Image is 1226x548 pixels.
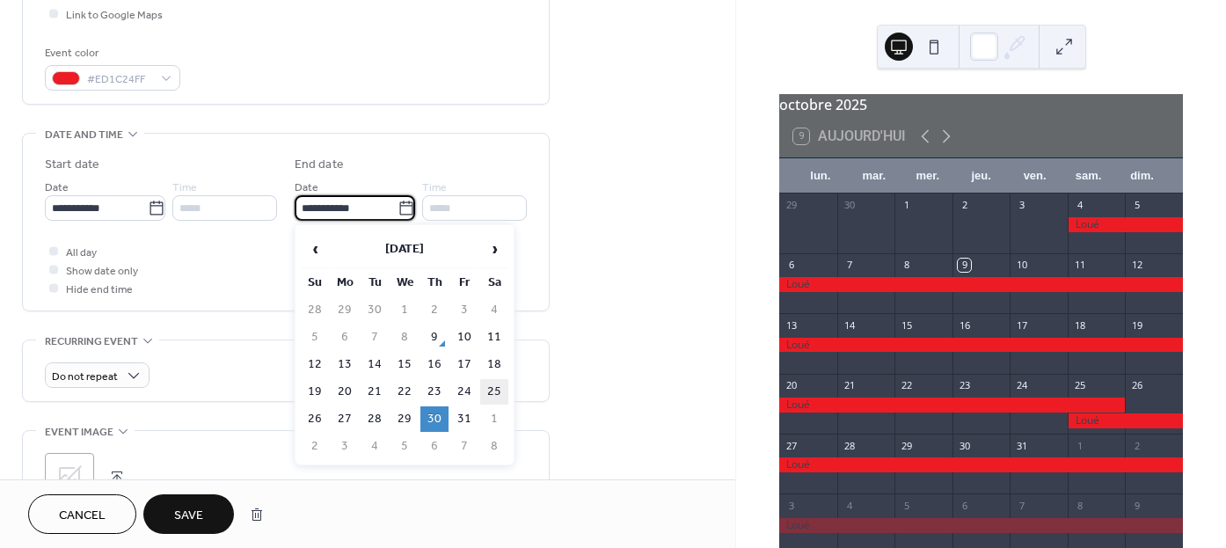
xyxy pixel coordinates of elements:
div: 12 [1130,259,1143,272]
div: 7 [843,259,856,272]
div: lun. [793,158,847,194]
div: 18 [1073,318,1086,332]
td: 4 [361,434,389,459]
span: Time [172,179,197,197]
div: mer. [901,158,954,194]
span: Cancel [59,507,106,525]
div: Loué [779,277,1183,292]
div: 31 [1015,439,1028,452]
td: 23 [420,379,449,405]
th: Sa [480,270,508,296]
div: 23 [958,379,971,392]
div: 4 [1073,199,1086,212]
span: Event image [45,423,113,442]
div: 27 [784,439,798,452]
span: Show date only [66,262,138,281]
td: 7 [361,325,389,350]
span: Time [422,179,447,197]
td: 12 [301,352,329,377]
span: Hide end time [66,281,133,299]
div: Loué [779,518,1183,533]
div: 9 [1130,499,1143,512]
div: 19 [1130,318,1143,332]
td: 29 [390,406,419,432]
div: 28 [843,439,856,452]
div: Start date [45,156,99,174]
td: 1 [480,406,508,432]
div: 22 [900,379,913,392]
th: [DATE] [331,230,478,268]
div: ven. [1008,158,1062,194]
div: dim. [1115,158,1169,194]
td: 28 [301,297,329,323]
div: 5 [1130,199,1143,212]
div: Loué [779,338,1183,353]
td: 28 [361,406,389,432]
td: 29 [331,297,359,323]
span: Do not repeat [52,367,118,387]
div: 25 [1073,379,1086,392]
span: Date [45,179,69,197]
div: 26 [1130,379,1143,392]
td: 6 [420,434,449,459]
span: Save [174,507,203,525]
span: #ED1C24FF [87,70,152,89]
td: 3 [331,434,359,459]
td: 5 [390,434,419,459]
span: Date and time [45,126,123,144]
button: Cancel [28,494,136,534]
div: mar. [847,158,901,194]
th: Su [301,270,329,296]
div: 20 [784,379,798,392]
div: Loué [1068,217,1183,232]
td: 8 [480,434,508,459]
td: 31 [450,406,478,432]
div: End date [295,156,344,174]
div: 6 [784,259,798,272]
span: › [481,231,507,267]
div: 15 [900,318,913,332]
td: 30 [420,406,449,432]
td: 4 [480,297,508,323]
th: Mo [331,270,359,296]
th: Fr [450,270,478,296]
td: 5 [301,325,329,350]
td: 15 [390,352,419,377]
td: 22 [390,379,419,405]
div: Loué [779,398,1125,413]
div: 9 [958,259,971,272]
td: 7 [450,434,478,459]
div: Loué [779,457,1183,472]
div: 30 [958,439,971,452]
td: 6 [331,325,359,350]
td: 11 [480,325,508,350]
div: 21 [843,379,856,392]
div: 1 [1073,439,1086,452]
div: 3 [1015,199,1028,212]
div: 2 [958,199,971,212]
td: 14 [361,352,389,377]
div: 14 [843,318,856,332]
span: All day [66,244,97,262]
div: 16 [958,318,971,332]
span: Link to Google Maps [66,6,163,25]
div: octobre 2025 [779,94,1183,115]
div: Event color [45,44,177,62]
td: 3 [450,297,478,323]
td: 2 [420,297,449,323]
div: 29 [900,439,913,452]
div: 30 [843,199,856,212]
div: sam. [1062,158,1115,194]
td: 16 [420,352,449,377]
td: 20 [331,379,359,405]
th: Tu [361,270,389,296]
div: 1 [900,199,913,212]
div: 13 [784,318,798,332]
td: 24 [450,379,478,405]
td: 30 [361,297,389,323]
div: 6 [958,499,971,512]
td: 10 [450,325,478,350]
div: 8 [1073,499,1086,512]
div: 11 [1073,259,1086,272]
